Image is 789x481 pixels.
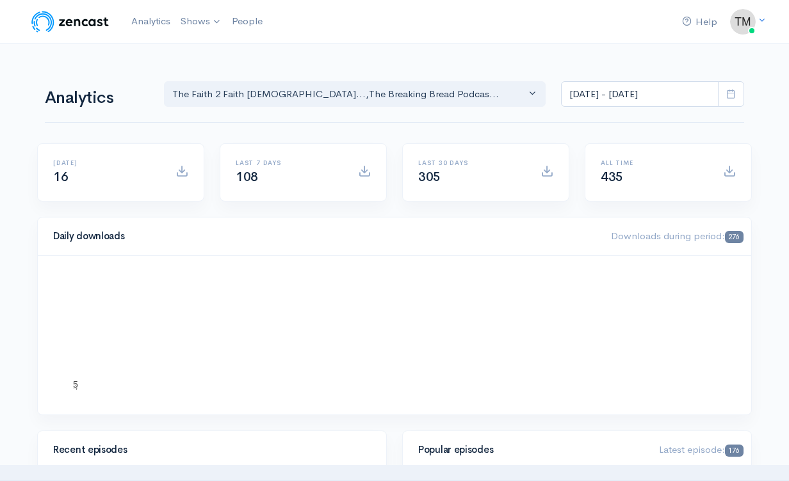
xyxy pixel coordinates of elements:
span: 276 [725,231,744,243]
span: 176 [725,445,744,457]
a: People [227,8,268,35]
a: Shows [175,8,227,36]
span: Downloads during period: [611,230,744,242]
input: analytics date range selector [561,81,719,107]
img: ... [730,9,756,35]
h6: All time [601,159,708,166]
h4: Daily downloads [53,231,596,242]
h6: [DATE] [53,159,160,166]
h6: Last 30 days [418,159,525,166]
a: Help [677,8,722,36]
span: 108 [236,169,258,185]
h1: Analytics [45,89,149,107]
span: 435 [601,169,623,185]
h6: Last 7 days [236,159,343,166]
img: ZenCast Logo [29,9,111,35]
h4: Recent episodes [53,445,363,455]
h4: Popular episodes [418,445,644,455]
text: 4 [73,381,78,391]
a: Analytics [126,8,175,35]
span: 16 [53,169,68,185]
span: 305 [418,169,441,185]
iframe: gist-messenger-bubble-iframe [745,438,776,468]
div: The Faith 2 Faith [DEMOGRAPHIC_DATA]... , The Breaking Bread Podcas... [172,87,526,102]
svg: A chart. [53,271,736,399]
button: The Faith 2 Faith Gospelc..., The Breaking Bread Podcas... [164,81,546,107]
span: Latest episode: [659,443,744,455]
text: 5 [73,379,78,390]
